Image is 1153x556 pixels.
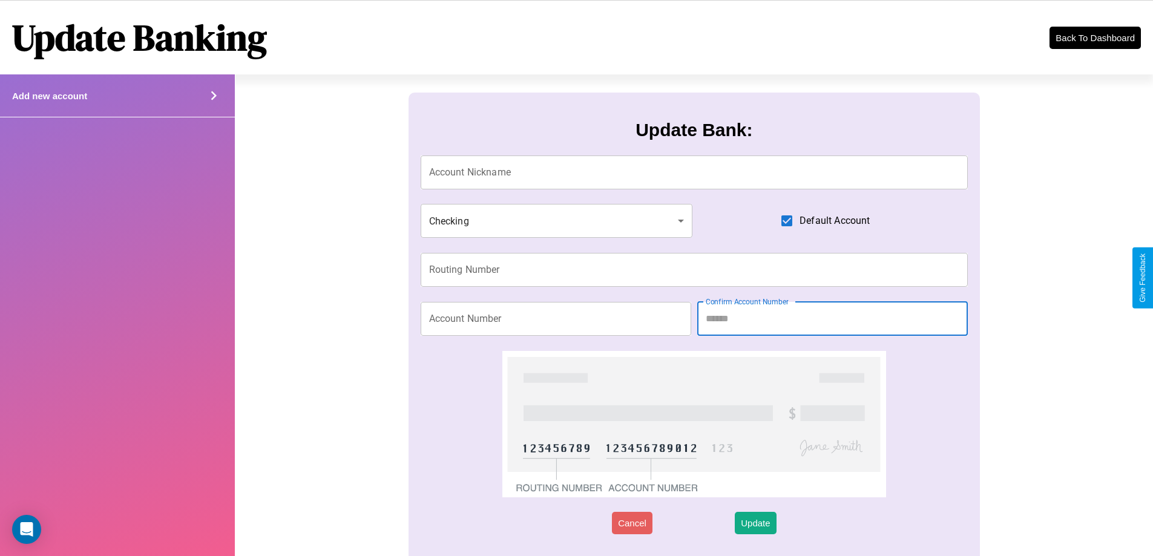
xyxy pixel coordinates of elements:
[800,214,870,228] span: Default Account
[706,296,789,307] label: Confirm Account Number
[502,351,885,497] img: check
[1138,253,1147,303] div: Give Feedback
[1050,27,1141,49] button: Back To Dashboard
[12,91,87,101] h4: Add new account
[12,13,267,62] h1: Update Banking
[735,512,776,534] button: Update
[12,515,41,544] div: Open Intercom Messenger
[421,204,693,238] div: Checking
[636,120,752,140] h3: Update Bank:
[612,512,652,534] button: Cancel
